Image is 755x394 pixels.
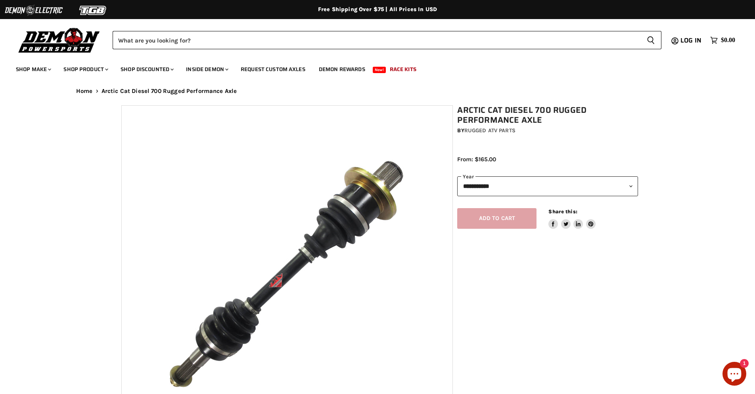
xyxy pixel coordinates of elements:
[4,3,63,18] img: Demon Electric Logo 2
[457,105,638,125] h1: Arctic Cat Diesel 700 Rugged Performance Axle
[680,35,701,45] span: Log in
[16,26,103,54] img: Demon Powersports
[102,88,237,95] span: Arctic Cat Diesel 700 Rugged Performance Axle
[677,37,706,44] a: Log in
[313,61,371,77] a: Demon Rewards
[10,58,733,77] ul: Main menu
[548,208,596,229] aside: Share this:
[548,209,577,214] span: Share this:
[113,31,640,49] input: Search
[721,37,735,44] span: $0.00
[180,61,233,77] a: Inside Demon
[384,61,422,77] a: Race Kits
[706,35,739,46] a: $0.00
[76,88,93,95] a: Home
[640,31,661,49] button: Search
[63,3,123,18] img: TGB Logo 2
[60,88,695,95] nav: Breadcrumbs
[464,127,515,134] a: Rugged ATV Parts
[10,61,56,77] a: Shop Make
[457,176,638,196] select: year
[115,61,178,77] a: Shop Discounted
[457,156,496,163] span: From: $165.00
[457,126,638,135] div: by
[57,61,113,77] a: Shop Product
[373,67,386,73] span: New!
[235,61,311,77] a: Request Custom Axles
[60,6,695,13] div: Free Shipping Over $75 | All Prices In USD
[113,31,661,49] form: Product
[720,362,749,388] inbox-online-store-chat: Shopify online store chat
